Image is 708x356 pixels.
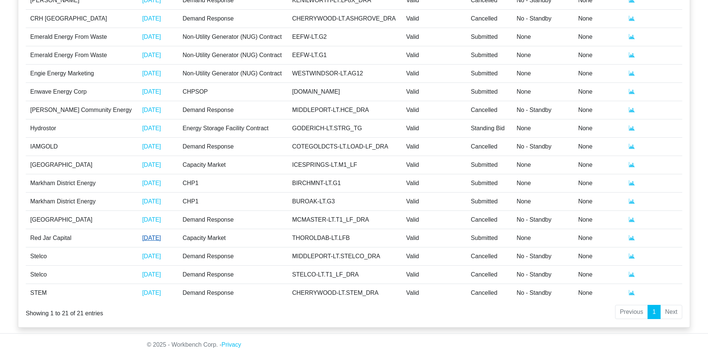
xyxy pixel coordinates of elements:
td: Cancelled [466,265,512,284]
td: None [574,101,624,119]
td: [PERSON_NAME] Community Energy [26,101,138,119]
td: Submitted [466,28,512,46]
td: MIDDLEPORT-LT.HCE_DRA [288,101,402,119]
a: Real Time Status [629,290,635,296]
a: Real Time Status [629,180,635,186]
td: EEFW-LT.G2 [288,28,402,46]
a: [DATE] [142,70,161,76]
a: Real Time Status [629,235,635,241]
a: Real Time Status [629,15,635,22]
td: CHPSOP [178,82,288,101]
td: Energy Storage Facility Contract [178,119,288,137]
td: Valid [402,101,466,119]
a: [DATE] [142,143,161,150]
td: Valid [402,229,466,247]
td: Markham District Energy [26,174,138,192]
td: Demand Response [178,210,288,229]
td: None [574,265,624,284]
td: None [512,28,574,46]
td: Cancelled [466,284,512,302]
td: None [512,46,574,64]
td: Capacity Market [178,156,288,174]
td: BIRCHMNT-LT.G1 [288,174,402,192]
td: None [574,64,624,82]
a: Real Time Status [629,34,635,40]
a: [DATE] [142,271,161,278]
td: THOROLDAB-LT.LFB [288,229,402,247]
td: COTEGOLDCTS-LT.LOAD-LF_DRA [288,137,402,156]
td: Valid [402,82,466,101]
td: Stelco [26,265,138,284]
td: Valid [402,284,466,302]
td: Submitted [466,64,512,82]
td: CHERRYWOOD-LT.ASHGROVE_DRA [288,9,402,28]
td: None [574,156,624,174]
td: Standing Bid [466,119,512,137]
td: Cancelled [466,137,512,156]
td: Demand Response [178,137,288,156]
td: Valid [402,28,466,46]
td: Submitted [466,174,512,192]
td: None [512,174,574,192]
td: Non-Utility Generator (NUG) Contract [178,64,288,82]
td: Valid [402,64,466,82]
td: Submitted [466,192,512,210]
td: CHERRYWOOD-LT.STEM_DRA [288,284,402,302]
td: STEM [26,284,138,302]
td: None [574,174,624,192]
a: Real Time Status [629,162,635,168]
td: Red Jar Capital [26,229,138,247]
td: No - Standby [512,247,574,265]
td: CRH [GEOGRAPHIC_DATA] [26,9,138,28]
td: MIDDLEPORT-LT.STELCO_DRA [288,247,402,265]
td: None [512,192,574,210]
a: [DATE] [142,180,161,186]
td: None [574,119,624,137]
a: Real Time Status [629,216,635,223]
td: Demand Response [178,265,288,284]
td: Non-Utility Generator (NUG) Contract [178,28,288,46]
td: Submitted [466,82,512,101]
td: BUROAK-LT.G3 [288,192,402,210]
a: Real Time Status [629,271,635,278]
td: Valid [402,156,466,174]
td: Valid [402,9,466,28]
td: None [574,210,624,229]
a: [DATE] [142,15,161,22]
a: [DATE] [142,198,161,204]
a: Real Time Status [629,107,635,113]
td: WESTWINDSOR-LT.AG12 [288,64,402,82]
td: None [574,46,624,64]
td: None [512,229,574,247]
a: 1 [648,305,661,319]
td: Valid [402,46,466,64]
a: Privacy [222,341,241,348]
td: No - Standby [512,265,574,284]
td: None [574,82,624,101]
td: Hydrostor [26,119,138,137]
a: Real Time Status [629,198,635,204]
a: [DATE] [142,290,161,296]
td: Valid [402,137,466,156]
td: Submitted [466,46,512,64]
td: No - Standby [512,284,574,302]
td: No - Standby [512,210,574,229]
a: [DATE] [142,162,161,168]
td: Submitted [466,156,512,174]
a: Real Time Status [629,125,635,131]
a: Real Time Status [629,70,635,76]
td: CHP1 [178,192,288,210]
td: GODERICH-LT.STRG_TG [288,119,402,137]
td: Valid [402,247,466,265]
td: Cancelled [466,247,512,265]
td: Valid [402,210,466,229]
td: Stelco [26,247,138,265]
td: Demand Response [178,247,288,265]
td: Valid [402,119,466,137]
td: Valid [402,174,466,192]
td: None [512,119,574,137]
td: MCMASTER-LT.T1_LF_DRA [288,210,402,229]
a: Real Time Status [629,143,635,150]
td: Markham District Energy [26,192,138,210]
td: Valid [402,192,466,210]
